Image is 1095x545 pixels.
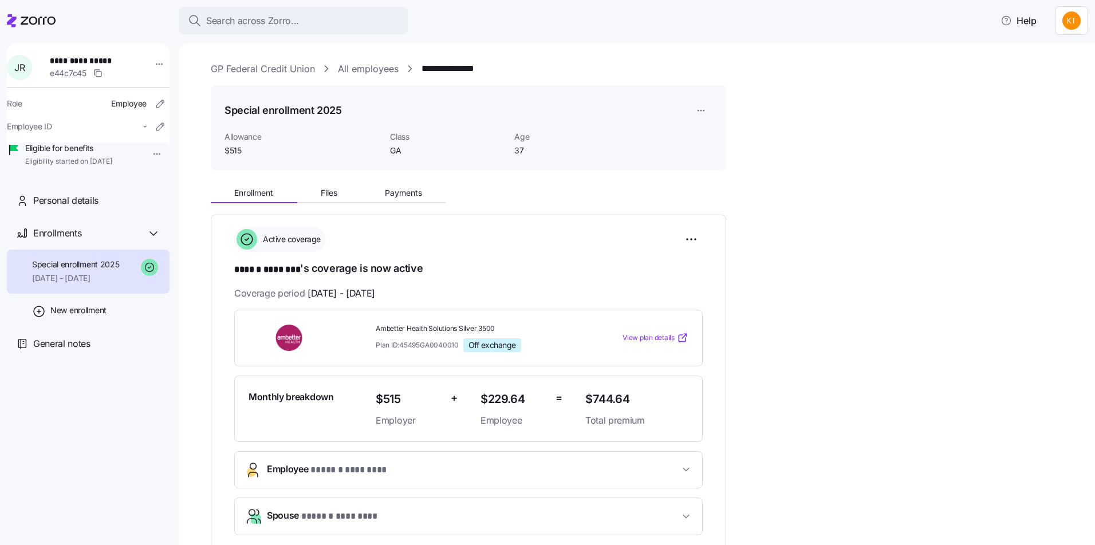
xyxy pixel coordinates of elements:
button: Search across Zorro... [179,7,408,34]
img: Ambetter [249,325,331,351]
span: Coverage period [234,286,375,301]
span: $229.64 [480,390,546,409]
span: Employee [111,98,147,109]
span: Files [321,189,337,197]
span: + [451,390,458,406]
span: $515 [224,145,381,156]
span: 37 [514,145,629,156]
span: View plan details [623,333,675,343]
span: Allowance [224,131,381,143]
span: Class [390,131,505,143]
span: = [556,390,562,406]
span: Employee [480,413,546,428]
a: All employees [338,62,399,76]
span: Ambetter Health Solutions Silver 3500 [376,324,576,334]
span: New enrollment [50,305,107,316]
span: Off exchange [468,340,516,350]
span: e44c7c45 [50,68,86,79]
span: Total premium [585,413,688,428]
img: 05ced2741be1dbbcd653b686e9b08cec [1062,11,1081,30]
span: $744.64 [585,390,688,409]
button: Help [991,9,1046,32]
span: J R [14,63,25,72]
span: [DATE] - [DATE] [308,286,375,301]
span: Spouse [267,508,377,524]
span: GA [390,145,505,156]
span: Monthly breakdown [249,390,334,404]
span: Payments [385,189,422,197]
span: Employee [267,462,387,477]
span: Eligible for benefits [25,143,112,154]
span: $515 [376,390,442,409]
span: Employee ID [7,121,52,132]
span: Age [514,131,629,143]
span: Active coverage [259,234,321,245]
span: Search across Zorro... [206,14,299,28]
span: [DATE] - [DATE] [32,272,120,284]
span: Special enrollment 2025 [32,259,120,270]
span: - [143,121,147,132]
h1: Special enrollment 2025 [224,103,342,117]
span: Employer [376,413,442,428]
span: General notes [33,337,90,351]
span: Enrollment [234,189,273,197]
h1: 's coverage is now active [234,261,703,277]
span: Role [7,98,22,109]
span: Personal details [33,193,99,208]
span: Plan ID: 45495GA0040010 [376,340,459,350]
a: View plan details [623,332,688,343]
span: Eligibility started on [DATE] [25,157,112,167]
span: Help [1001,14,1037,27]
a: GP Federal Credit Union [211,62,315,76]
span: Enrollments [33,226,81,240]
